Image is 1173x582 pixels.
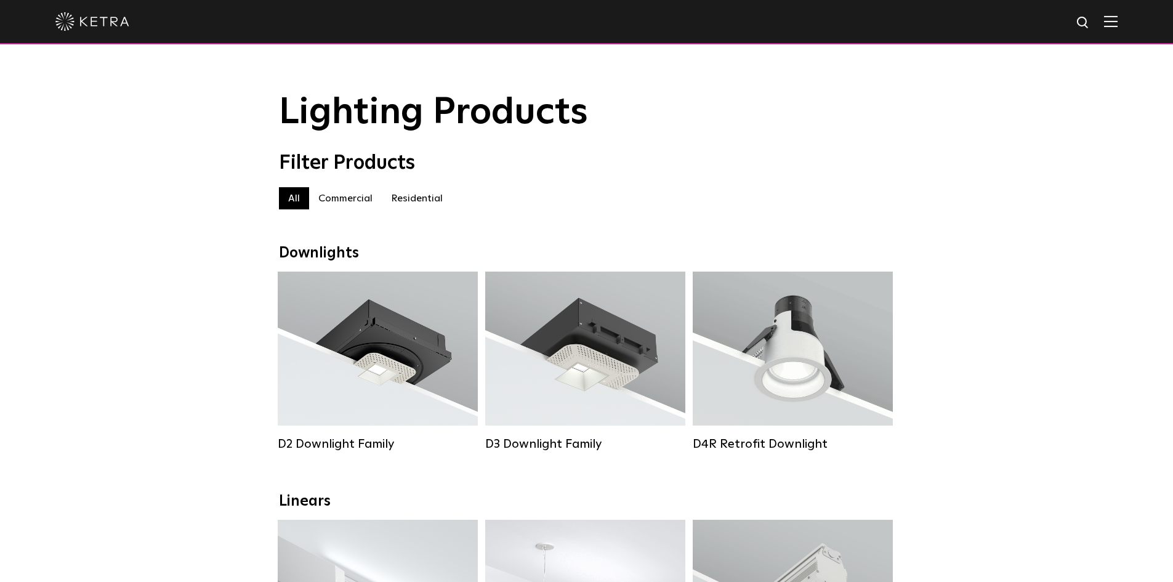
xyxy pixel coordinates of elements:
[55,12,129,31] img: ketra-logo-2019-white
[382,187,452,209] label: Residential
[279,187,309,209] label: All
[693,272,893,451] a: D4R Retrofit Downlight Lumen Output:800Colors:White / BlackBeam Angles:15° / 25° / 40° / 60°Watta...
[278,272,478,451] a: D2 Downlight Family Lumen Output:1200Colors:White / Black / Gloss Black / Silver / Bronze / Silve...
[309,187,382,209] label: Commercial
[1076,15,1091,31] img: search icon
[279,94,588,131] span: Lighting Products
[485,272,685,451] a: D3 Downlight Family Lumen Output:700 / 900 / 1100Colors:White / Black / Silver / Bronze / Paintab...
[1104,15,1118,27] img: Hamburger%20Nav.svg
[279,152,895,175] div: Filter Products
[279,493,895,511] div: Linears
[485,437,685,451] div: D3 Downlight Family
[693,437,893,451] div: D4R Retrofit Downlight
[279,245,895,262] div: Downlights
[278,437,478,451] div: D2 Downlight Family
